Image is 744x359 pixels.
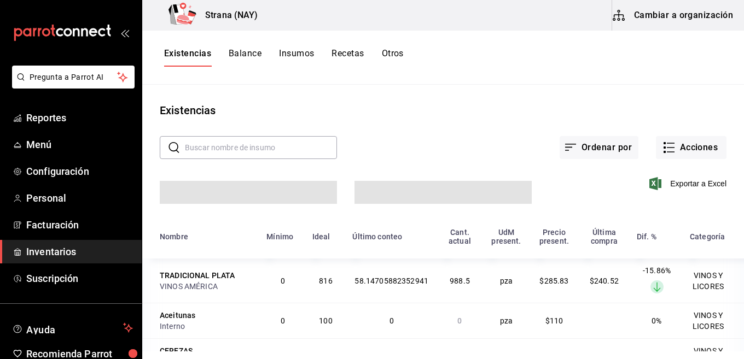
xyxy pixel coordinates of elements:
span: $240.52 [590,276,619,285]
td: pza [483,303,530,338]
div: Interno [160,321,253,332]
button: Balance [229,48,261,67]
td: VINOS Y LICORES [683,303,744,338]
div: Nombre [160,232,188,241]
button: open_drawer_menu [120,28,129,37]
td: VINOS Y LICORES [683,258,744,303]
div: Último conteo [352,232,402,241]
div: UdM present. [489,228,524,245]
h3: Strana (NAY) [196,9,258,22]
a: Pregunta a Parrot AI [8,79,135,91]
div: Dif. % [637,232,656,241]
button: Otros [382,48,404,67]
span: Pregunta a Parrot AI [30,72,118,83]
span: 0 [457,316,462,325]
div: navigation tabs [164,48,404,67]
div: Categoría [690,232,725,241]
span: Inventarios [26,244,133,259]
span: Facturación [26,217,133,232]
div: Cant. actual [444,228,476,245]
button: Acciones [656,136,726,159]
span: -15.86% [643,266,671,275]
div: Última compra [585,228,624,245]
div: Precio present. [537,228,571,245]
div: VINOS AMÉRICA [160,281,253,292]
button: Recetas [332,48,364,67]
button: Exportar a Excel [652,177,726,190]
span: Personal [26,191,133,205]
span: 816 [319,276,332,285]
span: 0% [652,316,661,325]
span: 0 [281,276,285,285]
input: Buscar nombre de insumo [185,137,337,158]
div: Mínimo [266,232,293,241]
td: pza [483,258,530,303]
button: Insumos [279,48,314,67]
span: $285.83 [539,276,568,285]
button: Existencias [164,48,211,67]
div: TRADICIONAL PLATA [160,270,235,281]
span: 0 [281,316,285,325]
div: Ideal [312,232,330,241]
div: Aceitunas [160,310,195,321]
span: Reportes [26,110,133,125]
span: $110 [545,316,563,325]
span: Menú [26,137,133,152]
span: 0 [390,316,394,325]
button: Pregunta a Parrot AI [12,66,135,89]
span: 58.14705882352941 [354,276,428,285]
button: Ordenar por [560,136,638,159]
span: 988.5 [450,276,470,285]
span: Ayuda [26,321,119,334]
div: Existencias [160,102,216,119]
span: Suscripción [26,271,133,286]
div: CEREZAS [160,345,193,356]
span: 100 [319,316,332,325]
span: Configuración [26,164,133,179]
